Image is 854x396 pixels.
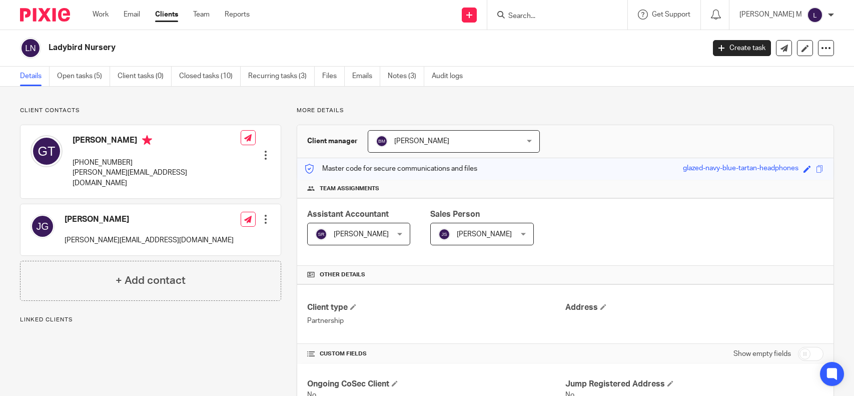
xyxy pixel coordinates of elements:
[20,67,50,86] a: Details
[388,67,424,86] a: Notes (3)
[65,214,234,225] h4: [PERSON_NAME]
[179,67,241,86] a: Closed tasks (10)
[49,43,568,53] h2: Ladybird Nursery
[352,67,380,86] a: Emails
[683,163,798,175] div: glazed-navy-blue-tartan-headphones
[307,316,565,326] p: Partnership
[93,10,109,20] a: Work
[305,164,477,174] p: Master code for secure communications and files
[73,135,241,148] h4: [PERSON_NAME]
[438,228,450,240] img: svg%3E
[20,316,281,324] p: Linked clients
[334,231,389,238] span: [PERSON_NAME]
[307,379,565,389] h4: Ongoing CoSec Client
[307,302,565,313] h4: Client type
[124,10,140,20] a: Email
[565,302,823,313] h4: Address
[307,350,565,358] h4: CUSTOM FIELDS
[320,185,379,193] span: Team assignments
[116,273,186,288] h4: + Add contact
[733,349,791,359] label: Show empty fields
[142,135,152,145] i: Primary
[297,107,834,115] p: More details
[807,7,823,23] img: svg%3E
[73,158,241,168] p: [PHONE_NUMBER]
[457,231,512,238] span: [PERSON_NAME]
[225,10,250,20] a: Reports
[307,136,358,146] h3: Client manager
[432,67,470,86] a: Audit logs
[248,67,315,86] a: Recurring tasks (3)
[155,10,178,20] a: Clients
[394,138,449,145] span: [PERSON_NAME]
[652,11,690,18] span: Get Support
[320,271,365,279] span: Other details
[20,107,281,115] p: Client contacts
[31,135,63,167] img: svg%3E
[739,10,802,20] p: [PERSON_NAME] M
[73,168,241,188] p: [PERSON_NAME][EMAIL_ADDRESS][DOMAIN_NAME]
[20,38,41,59] img: svg%3E
[20,8,70,22] img: Pixie
[376,135,388,147] img: svg%3E
[65,235,234,245] p: [PERSON_NAME][EMAIL_ADDRESS][DOMAIN_NAME]
[315,228,327,240] img: svg%3E
[31,214,55,238] img: svg%3E
[193,10,210,20] a: Team
[307,210,389,218] span: Assistant Accountant
[565,379,823,389] h4: Jump Registered Address
[430,210,480,218] span: Sales Person
[57,67,110,86] a: Open tasks (5)
[322,67,345,86] a: Files
[507,12,597,21] input: Search
[713,40,771,56] a: Create task
[118,67,172,86] a: Client tasks (0)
